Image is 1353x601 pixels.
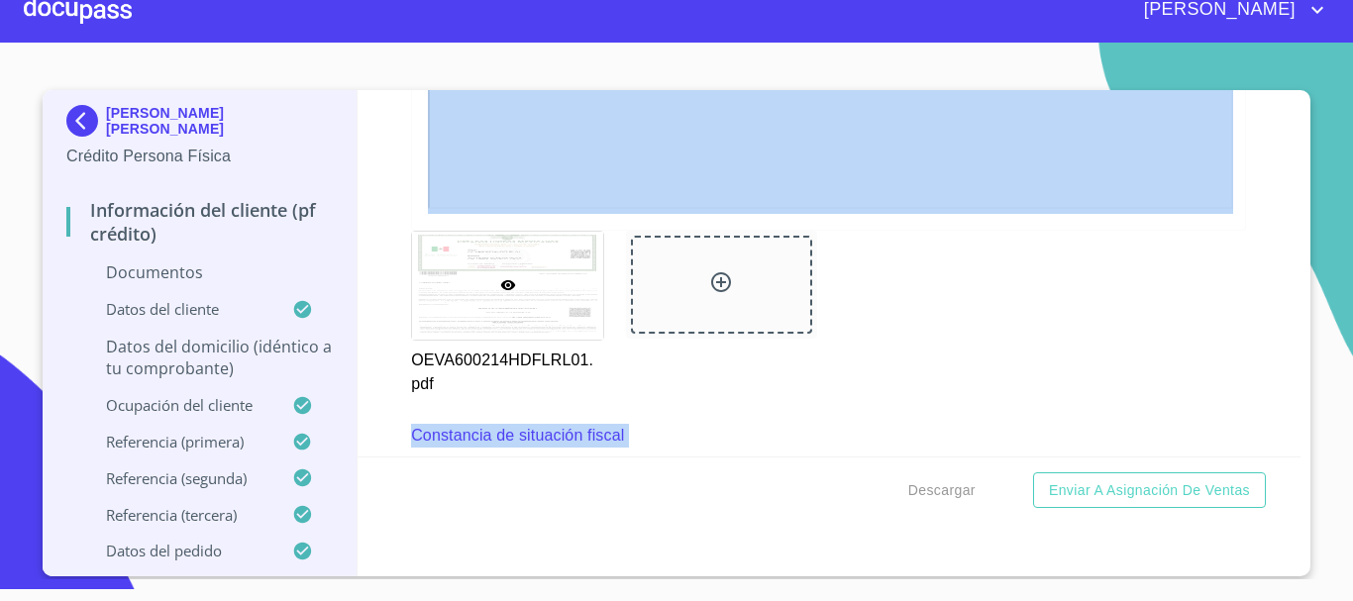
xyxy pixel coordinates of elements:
p: Referencia (primera) [66,432,292,451]
p: Documentos [66,261,333,283]
p: Información del cliente (PF crédito) [66,198,333,246]
p: [PERSON_NAME] [PERSON_NAME] [106,105,333,137]
button: Descargar [900,472,984,509]
p: Datos del cliente [66,299,292,319]
p: Datos del pedido [66,541,292,560]
p: OEVA600214HDFLRL01.pdf [411,341,602,396]
button: Enviar a Asignación de Ventas [1033,472,1266,509]
p: Referencia (tercera) [66,505,292,525]
span: Descargar [908,478,976,503]
img: Docupass spot blue [66,105,106,137]
p: Crédito Persona Física [66,145,333,168]
p: Datos del domicilio (idéntico a tu comprobante) [66,336,333,379]
span: Enviar a Asignación de Ventas [1049,478,1250,503]
p: Referencia (segunda) [66,468,292,488]
div: [PERSON_NAME] [PERSON_NAME] [66,105,333,145]
p: Constancia de situación fiscal [411,424,624,448]
p: Ocupación del Cliente [66,395,292,415]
